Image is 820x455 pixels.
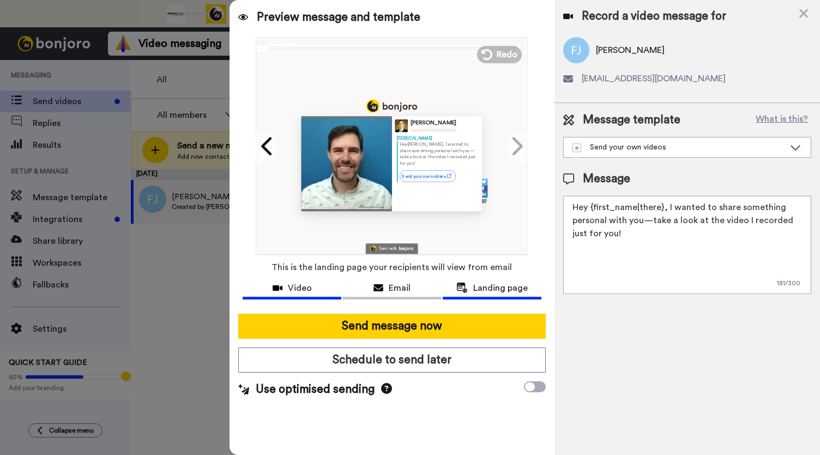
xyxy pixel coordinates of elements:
[583,171,630,187] span: Message
[380,247,397,250] div: Sent with
[288,282,312,295] span: Video
[572,142,785,153] div: Send your own videos
[400,170,456,182] a: Send your own videos
[256,381,375,398] span: Use optimised sending
[752,112,811,128] button: What is this?
[302,200,392,211] img: player-controls-full.svg
[400,141,478,166] p: Hey [PERSON_NAME] , I wanted to share something personal with you—take a look at the video I reco...
[395,119,408,132] img: Profile Image
[583,112,680,128] span: Message template
[572,143,581,152] img: demo-template.svg
[389,282,411,295] span: Email
[563,196,811,294] textarea: Hey {first_name|there}, I wanted to share something personal with you—take a look at the video I ...
[473,282,528,295] span: Landing page
[272,255,512,279] span: This is the landing page your recipients will view from email
[371,246,377,252] img: Bonjoro Logo
[238,348,546,373] button: Schedule to send later
[366,99,417,112] img: logo_full.png
[397,135,478,141] div: [PERSON_NAME]
[238,314,546,339] button: Send message now
[411,119,456,127] div: [PERSON_NAME]
[399,247,413,250] div: bonjoro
